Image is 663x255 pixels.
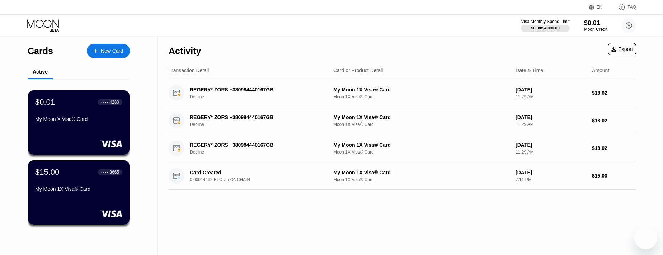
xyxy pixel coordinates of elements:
[35,98,55,107] div: $0.01
[169,162,636,190] div: Card Created0.00014462 BTC via ONCHAINMy Moon 1X Visa® CardMoon 1X Visa® Card[DATE]7:11 PM$15.00
[608,43,636,55] div: Export
[101,48,123,54] div: New Card
[584,19,607,27] div: $0.01
[592,173,636,179] div: $15.00
[516,122,586,127] div: 11:29 AM
[516,177,586,182] div: 7:11 PM
[634,226,657,249] iframe: Button to launch messaging window
[87,44,130,58] div: New Card
[333,114,510,120] div: My Moon 1X Visa® Card
[521,19,569,24] div: Visa Monthly Spend Limit
[190,94,333,99] div: Decline
[521,19,569,32] div: Visa Monthly Spend Limit$0.00/$4,000.00
[190,150,333,155] div: Decline
[592,90,636,96] div: $18.02
[516,170,586,175] div: [DATE]
[28,160,130,225] div: $15.00● ● ● ●8665My Moon 1X Visa® Card
[592,67,609,73] div: Amount
[190,87,323,93] div: REGERY* ZORS +380984440167GB
[592,145,636,151] div: $18.02
[333,94,510,99] div: Moon 1X Visa® Card
[190,177,333,182] div: 0.00014462 BTC via ONCHAIN
[516,142,586,148] div: [DATE]
[169,107,636,134] div: REGERY* ZORS +380984440167GBDeclineMy Moon 1X Visa® CardMoon 1X Visa® Card[DATE]11:29 AM$18.02
[169,46,201,56] div: Activity
[33,69,48,75] div: Active
[28,90,130,155] div: $0.01● ● ● ●4280My Moon X Visa® Card
[190,170,323,175] div: Card Created
[28,46,53,56] div: Cards
[516,150,586,155] div: 11:29 AM
[611,4,636,11] div: FAQ
[333,87,510,93] div: My Moon 1X Visa® Card
[516,94,586,99] div: 11:29 AM
[584,27,607,32] div: Moon Credit
[516,67,543,73] div: Date & Time
[190,114,323,120] div: REGERY* ZORS +380984440167GB
[169,67,209,73] div: Transaction Detail
[516,87,586,93] div: [DATE]
[584,19,607,32] div: $0.01Moon Credit
[611,46,633,52] div: Export
[109,170,119,175] div: 8665
[35,186,122,192] div: My Moon 1X Visa® Card
[333,67,383,73] div: Card or Product Detail
[35,167,59,177] div: $15.00
[589,4,611,11] div: EN
[516,114,586,120] div: [DATE]
[190,142,323,148] div: REGERY* ZORS +380984440167GB
[333,150,510,155] div: Moon 1X Visa® Card
[109,100,119,105] div: 4280
[333,170,510,175] div: My Moon 1X Visa® Card
[597,5,603,10] div: EN
[169,79,636,107] div: REGERY* ZORS +380984440167GBDeclineMy Moon 1X Visa® CardMoon 1X Visa® Card[DATE]11:29 AM$18.02
[101,171,108,173] div: ● ● ● ●
[333,122,510,127] div: Moon 1X Visa® Card
[35,116,122,122] div: My Moon X Visa® Card
[592,118,636,123] div: $18.02
[531,26,560,30] div: $0.00 / $4,000.00
[169,134,636,162] div: REGERY* ZORS +380984440167GBDeclineMy Moon 1X Visa® CardMoon 1X Visa® Card[DATE]11:29 AM$18.02
[333,142,510,148] div: My Moon 1X Visa® Card
[190,122,333,127] div: Decline
[101,101,108,103] div: ● ● ● ●
[333,177,510,182] div: Moon 1X Visa® Card
[627,5,636,10] div: FAQ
